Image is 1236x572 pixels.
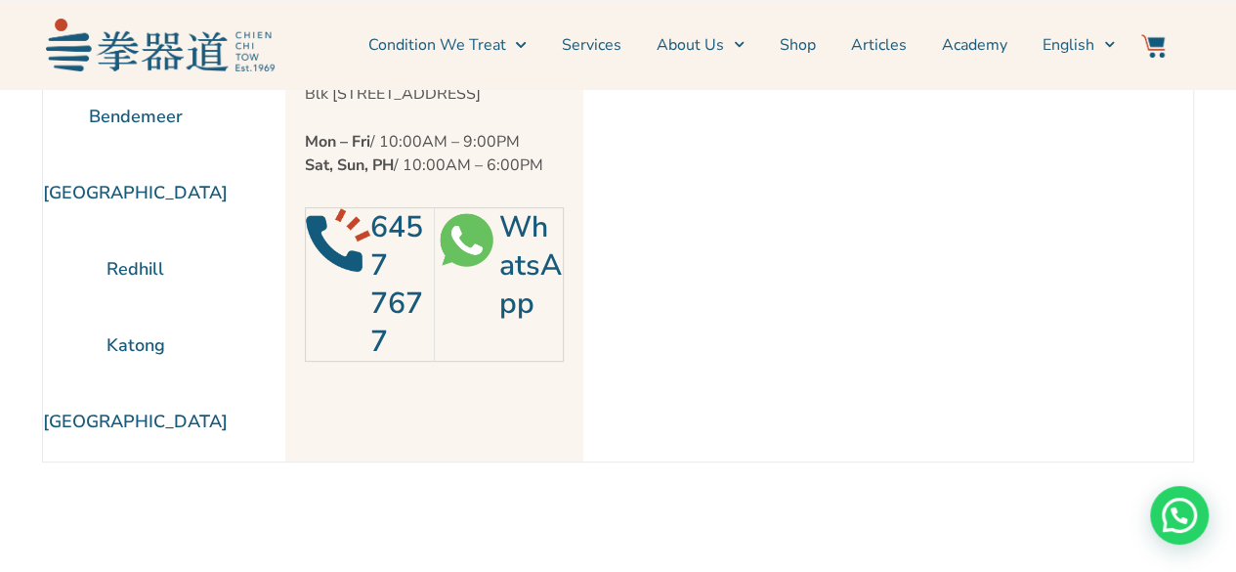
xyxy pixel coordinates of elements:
a: About Us [657,21,745,69]
a: Academy [942,21,1007,69]
a: 6457 7677 [370,207,423,362]
a: English [1043,21,1115,69]
span: English [1043,33,1094,57]
a: Articles [851,21,907,69]
strong: Sat, Sun, PH [305,154,394,176]
p: / 10:00AM – 9:00PM / 10:00AM – 6:00PM [305,130,564,177]
p: Blk [STREET_ADDRESS] [305,82,564,106]
a: Condition We Treat [367,21,526,69]
a: WhatsApp [498,207,561,324]
nav: Menu [284,21,1115,69]
img: Website Icon-03 [1141,34,1165,58]
iframe: Chien Chi Tow Healthcare Ang Mo Kio [583,2,1136,462]
a: Services [562,21,621,69]
a: Shop [780,21,816,69]
strong: Mon – Fri [305,131,370,153]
